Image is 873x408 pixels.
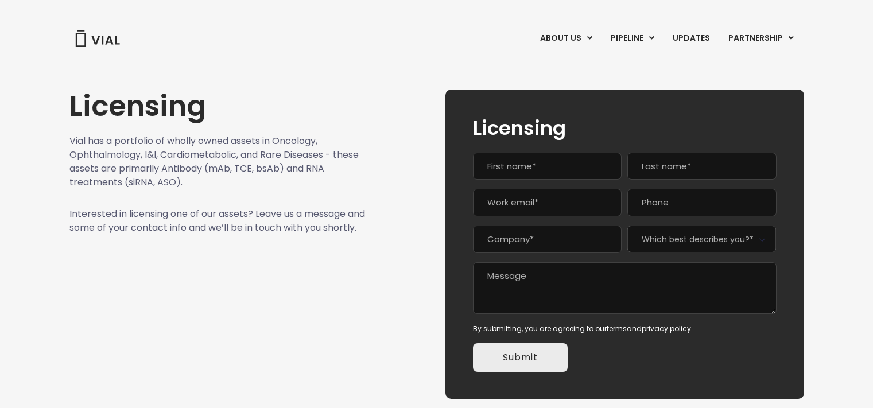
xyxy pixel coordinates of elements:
p: Vial has a portfolio of wholly owned assets in Oncology, Ophthalmology, I&I, Cardiometabolic, and... [69,134,366,189]
a: PARTNERSHIPMenu Toggle [719,29,803,48]
input: Company* [473,226,622,253]
h1: Licensing [69,90,366,123]
p: Interested in licensing one of our assets? Leave us a message and some of your contact info and w... [69,207,366,235]
input: Work email* [473,189,622,216]
input: Last name* [627,153,776,180]
input: First name* [473,153,622,180]
input: Phone [627,189,776,216]
img: Vial Logo [75,30,121,47]
a: PIPELINEMenu Toggle [602,29,663,48]
div: By submitting, you are agreeing to our and [473,324,777,334]
a: privacy policy [642,324,691,333]
a: ABOUT USMenu Toggle [531,29,601,48]
a: terms [607,324,627,333]
span: Which best describes you?* [627,226,776,252]
a: UPDATES [664,29,719,48]
h2: Licensing [473,117,777,139]
input: Submit [473,343,568,372]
